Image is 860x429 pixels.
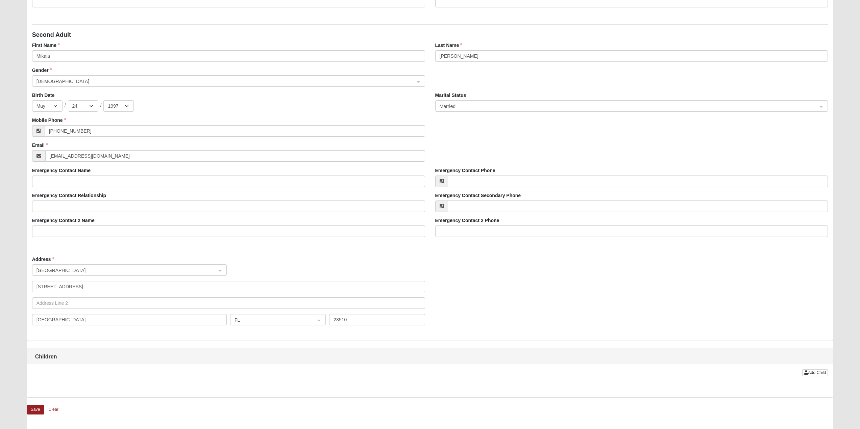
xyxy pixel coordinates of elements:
h1: Children [27,353,833,360]
input: Address Line 1 [32,281,425,292]
span: United States [36,267,210,274]
span: FL [235,316,309,324]
input: City [32,314,227,325]
label: Emergency Contact Relationship [32,192,106,199]
label: Emergency Contact Phone [435,167,495,174]
label: Email [32,142,48,149]
label: Emergency Contact 2 Phone [435,217,499,224]
label: Marital Status [435,92,466,99]
button: Save [27,405,44,414]
input: Zip [329,314,425,325]
label: Last Name [435,42,463,49]
span: Female [36,78,415,85]
button: Add Child [802,369,828,376]
input: Address Line 2 [32,297,425,309]
label: Emergency Contact Name [32,167,91,174]
label: First Name [32,42,60,49]
label: Address [32,256,54,263]
span: Add Child [808,370,826,375]
label: Gender [32,67,52,74]
button: Clear [44,404,63,415]
span: Married [440,103,812,110]
label: Emergency Contact 2 Name [32,217,95,224]
h4: Second Adult [32,31,828,39]
label: Birth Date [32,92,55,99]
label: Emergency Contact Secondary Phone [435,192,521,199]
label: Mobile Phone [32,117,66,124]
span: / [100,102,102,109]
span: / [65,102,66,109]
